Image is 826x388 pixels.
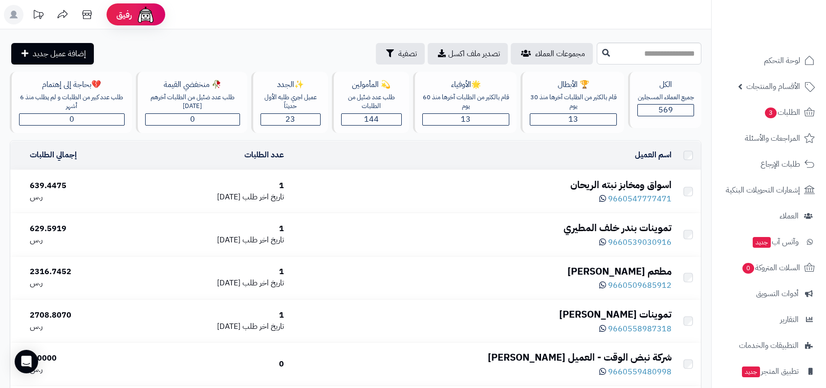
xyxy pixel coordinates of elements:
span: جديد [742,366,760,377]
div: [DATE] [141,278,284,289]
span: 9660559480998 [608,366,672,378]
span: السلات المتروكة [741,261,800,275]
a: تصدير ملف اكسل [428,43,508,65]
a: 💫 المأمولينطلب عدد ضئيل من الطلبات144 [330,72,411,133]
a: ✨الجددعميل اجري طلبه الأول حديثاّ23 [249,72,330,133]
a: مجموعات العملاء [511,43,593,65]
span: وآتس آب [752,235,799,249]
span: الطلبات [764,106,800,119]
a: 🏆 الأبطالقام بالكثير من الطلبات آخرها منذ 30 يوم13 [519,72,626,133]
div: 🏆 الأبطال [530,79,617,90]
span: جديد [753,237,771,248]
div: شركة نبض الوقت - العميل [PERSON_NAME] [292,350,672,365]
div: 💔بحاجة إلى إهتمام [19,79,125,90]
div: ر.س [30,235,132,246]
a: 9660558987318 [599,323,672,335]
a: 💔بحاجة إلى إهتمامطلب عدد كبير من الطلبات و لم يطلب منذ 6 أشهر0 [8,72,134,133]
a: التطبيقات والخدمات [717,334,820,357]
div: ر.س [30,364,132,375]
div: 🥀 منخفضي القيمة [145,79,240,90]
div: 💫 المأمولين [341,79,402,90]
a: تطبيق المتجرجديد [717,360,820,383]
div: ر.س [30,278,132,289]
div: تموينات بندر خلف المطيري [292,221,672,235]
span: 9660539030916 [608,237,672,248]
div: تموينات [PERSON_NAME] [292,307,672,322]
span: 9660547777471 [608,193,672,205]
div: ر.س [30,192,132,203]
div: جميع العملاء المسجلين [637,93,694,102]
a: 9660539030916 [599,237,672,248]
a: الطلبات3 [717,101,820,124]
span: 0 [742,263,755,274]
a: طلبات الإرجاع [717,152,820,176]
div: قام بالكثير من الطلبات آخرها منذ 60 يوم [422,93,509,111]
a: وآتس آبجديد [717,230,820,254]
span: تاريخ اخر طلب [242,191,284,203]
a: عدد الطلبات [244,149,284,161]
a: 🥀 منخفضي القيمةطلب عدد ضئيل من الطلبات آخرهم [DATE]0 [134,72,249,133]
div: 1 [141,266,284,278]
span: تصفية [398,48,417,60]
span: 13 [568,113,578,125]
div: 629.5919 [30,223,132,235]
a: التقارير [717,308,820,331]
div: 0.0000 [30,353,132,364]
span: لوحة التحكم [764,54,800,67]
span: تاريخ اخر طلب [242,321,284,332]
span: الأقسام والمنتجات [746,80,800,93]
div: [DATE] [141,235,284,246]
span: التقارير [780,313,799,326]
div: 639.4475 [30,180,132,192]
span: 9660558987318 [608,323,672,335]
span: تاريخ اخر طلب [242,234,284,246]
div: اسواق ومخابز نبته الريحان [292,178,672,192]
a: اسم العميل [635,149,672,161]
span: إضافة عميل جديد [33,48,86,60]
div: طلب عدد ضئيل من الطلبات [341,93,402,111]
span: المراجعات والأسئلة [745,131,800,145]
span: تاريخ اخر طلب [242,277,284,289]
div: طلب عدد ضئيل من الطلبات آخرهم [DATE] [145,93,240,111]
span: أدوات التسويق [756,287,799,301]
a: 9660547777471 [599,193,672,205]
a: إضافة عميل جديد [11,43,94,65]
a: إجمالي الطلبات [30,149,77,161]
div: عميل اجري طلبه الأول حديثاّ [261,93,321,111]
div: [DATE] [141,192,284,203]
span: رفيق [116,9,132,21]
span: التطبيقات والخدمات [739,339,799,352]
div: قام بالكثير من الطلبات آخرها منذ 30 يوم [530,93,617,111]
div: 0 [141,359,284,370]
div: 1 [141,223,284,235]
span: 0 [69,113,74,125]
span: 0 [190,113,195,125]
span: 23 [285,113,295,125]
span: طلبات الإرجاع [761,157,800,171]
div: [DATE] [141,321,284,332]
div: الكل [637,79,694,90]
a: 🌟الأوفياءقام بالكثير من الطلبات آخرها منذ 60 يوم13 [411,72,519,133]
a: إشعارات التحويلات البنكية [717,178,820,202]
a: الكلجميع العملاء المسجلين569 [626,72,703,133]
a: لوحة التحكم [717,49,820,72]
button: تصفية [376,43,425,65]
a: المراجعات والأسئلة [717,127,820,150]
span: 3 [765,108,777,119]
div: 2316.7452 [30,266,132,278]
img: ai-face.png [136,5,155,24]
div: مطعم [PERSON_NAME] [292,264,672,279]
a: العملاء [717,204,820,228]
span: 9660509685912 [608,280,672,291]
span: 569 [658,104,673,116]
div: ✨الجدد [261,79,321,90]
div: 1 [141,180,284,192]
a: 9660559480998 [599,366,672,378]
div: طلب عدد كبير من الطلبات و لم يطلب منذ 6 أشهر [19,93,125,111]
div: 🌟الأوفياء [422,79,509,90]
a: السلات المتروكة0 [717,256,820,280]
div: 1 [141,310,284,321]
span: إشعارات التحويلات البنكية [726,183,800,197]
span: 144 [364,113,379,125]
a: 9660509685912 [599,280,672,291]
